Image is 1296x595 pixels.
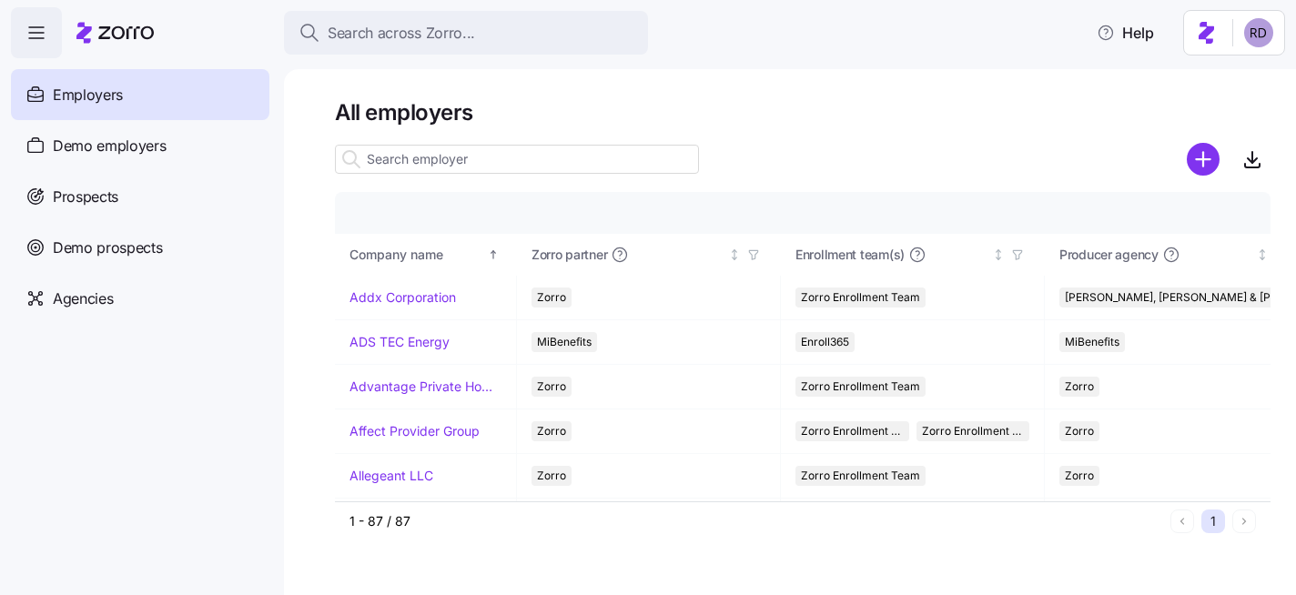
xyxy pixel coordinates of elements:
[11,120,269,171] a: Demo employers
[1082,15,1169,51] button: Help
[349,467,433,485] a: Allegeant LLC
[11,273,269,324] a: Agencies
[53,287,113,310] span: Agencies
[801,466,920,486] span: Zorro Enrollment Team
[801,421,904,441] span: Zorro Enrollment Team
[349,422,480,440] a: Affect Provider Group
[349,245,484,265] div: Company name
[537,377,566,397] span: Zorro
[795,246,905,264] span: Enrollment team(s)
[487,248,500,261] div: Sorted ascending
[537,287,566,308] span: Zorro
[801,332,849,352] span: Enroll365
[517,234,781,276] th: Zorro partnerNot sorted
[349,512,1163,530] div: 1 - 87 / 87
[1256,248,1269,261] div: Not sorted
[781,234,1045,276] th: Enrollment team(s)Not sorted
[537,421,566,441] span: Zorro
[537,332,592,352] span: MiBenefits
[335,145,699,174] input: Search employer
[53,237,163,259] span: Demo prospects
[801,287,920,308] span: Zorro Enrollment Team
[1244,18,1273,47] img: 6d862e07fa9c5eedf81a4422c42283ac
[532,246,607,264] span: Zorro partner
[335,98,1271,126] h1: All employers
[349,333,450,351] a: ADS TEC Energy
[53,186,118,208] span: Prospects
[1065,377,1094,397] span: Zorro
[922,421,1025,441] span: Zorro Enrollment Experts
[11,222,269,273] a: Demo prospects
[284,11,648,55] button: Search across Zorro...
[11,171,269,222] a: Prospects
[328,22,475,45] span: Search across Zorro...
[1059,246,1159,264] span: Producer agency
[992,248,1005,261] div: Not sorted
[1065,332,1119,352] span: MiBenefits
[53,135,167,157] span: Demo employers
[349,288,456,307] a: Addx Corporation
[53,84,123,106] span: Employers
[11,69,269,120] a: Employers
[1201,509,1225,533] button: 1
[1232,509,1256,533] button: Next page
[349,378,501,396] a: Advantage Private Home Care
[1065,466,1094,486] span: Zorro
[1170,509,1194,533] button: Previous page
[537,466,566,486] span: Zorro
[1187,143,1220,176] svg: add icon
[1065,421,1094,441] span: Zorro
[728,248,741,261] div: Not sorted
[1097,22,1154,44] span: Help
[801,377,920,397] span: Zorro Enrollment Team
[335,234,517,276] th: Company nameSorted ascending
